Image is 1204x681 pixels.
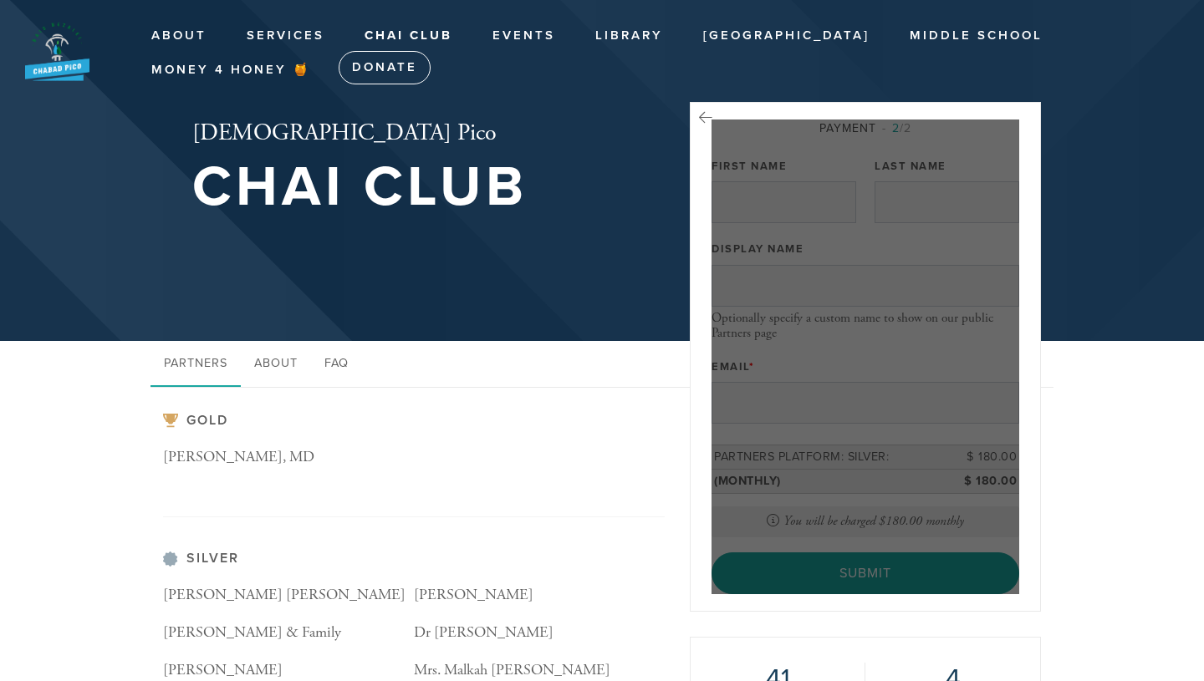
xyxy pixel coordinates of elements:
[414,660,610,679] span: Mrs. Malkah [PERSON_NAME]
[163,413,665,429] h3: Gold
[25,21,89,81] img: New%20BB%20Logo_0.png
[352,20,465,52] a: Chai Club
[163,583,414,607] p: [PERSON_NAME] [PERSON_NAME]
[192,119,528,148] h2: [DEMOGRAPHIC_DATA] Pico
[234,20,337,52] a: Services
[311,341,362,388] a: FAQ
[192,160,528,215] h1: Chai Club
[241,341,311,388] a: About
[163,621,414,645] p: [PERSON_NAME] & Family
[163,445,414,470] p: [PERSON_NAME], MD
[339,51,431,84] a: Donate
[583,20,676,52] a: Library
[480,20,568,52] a: Events
[414,621,665,645] p: Dr [PERSON_NAME]
[163,551,178,567] img: pp-silver.svg
[163,414,178,428] img: pp-gold.svg
[139,20,219,52] a: About
[139,54,324,86] a: Money 4 Honey 🍯
[897,20,1055,52] a: Middle School
[414,585,533,604] span: [PERSON_NAME]
[163,551,665,567] h3: Silver
[150,341,241,388] a: Partners
[691,20,882,52] a: [GEOGRAPHIC_DATA]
